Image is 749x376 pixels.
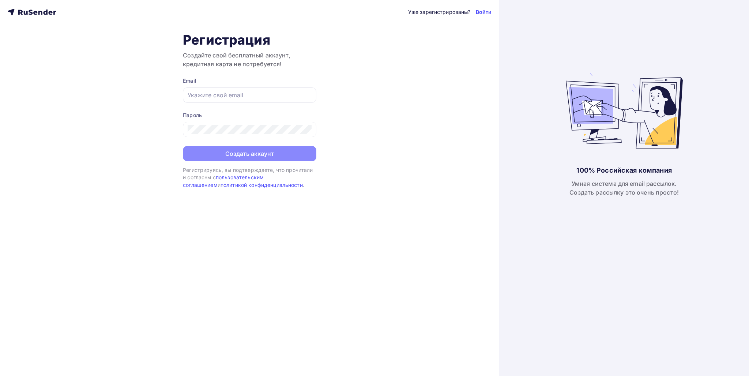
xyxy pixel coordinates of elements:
a: Войти [476,8,492,16]
button: Создать аккаунт [183,146,316,161]
input: Укажите свой email [188,91,312,99]
div: 100% Российская компания [576,166,671,175]
a: политикой конфиденциальности [221,182,303,188]
h1: Регистрация [183,32,316,48]
h3: Создайте свой бесплатный аккаунт, кредитная карта не потребуется! [183,51,316,68]
div: Умная система для email рассылок. Создать рассылку это очень просто! [569,179,679,197]
div: Email [183,77,316,84]
a: пользовательским соглашением [183,174,264,188]
div: Пароль [183,112,316,119]
div: Регистрируясь, вы подтверждаете, что прочитали и согласны с и . [183,166,316,189]
div: Уже зарегистрированы? [408,8,471,16]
